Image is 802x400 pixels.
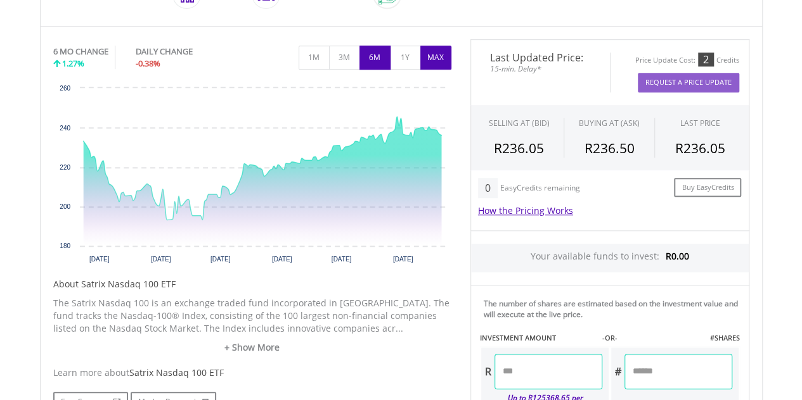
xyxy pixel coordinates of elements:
[62,58,84,69] span: 1.27%
[129,366,224,378] span: Satrix Nasdaq 100 ETF
[53,46,108,58] div: 6 MO CHANGE
[635,56,695,65] div: Price Update Cost:
[638,73,739,92] button: Request A Price Update
[329,46,360,70] button: 3M
[392,256,413,263] text: [DATE]
[210,256,230,263] text: [DATE]
[481,63,600,75] span: 15-min. Delay*
[271,256,292,263] text: [DATE]
[60,242,70,249] text: 180
[500,184,580,194] div: EasyCredits remaining
[89,256,109,263] text: [DATE]
[150,256,171,263] text: [DATE]
[698,53,714,66] div: 2
[716,56,739,65] div: Credits
[579,118,640,128] span: BUYING AT (ASK)
[478,178,498,198] div: 0
[136,46,235,58] div: DAILY CHANGE
[666,250,689,262] span: R0.00
[53,341,451,354] a: + Show More
[481,354,495,389] div: R
[674,178,741,197] a: Buy EasyCredits
[60,85,70,92] text: 260
[60,125,70,132] text: 240
[488,118,549,128] div: SELLING AT (BID)
[420,46,451,70] button: MAX
[481,53,600,63] span: Last Updated Price:
[299,46,330,70] button: 1M
[60,164,70,171] text: 220
[471,244,749,272] div: Your available funds to invest:
[53,82,451,272] div: Chart. Highcharts interactive chart.
[53,366,451,379] div: Learn more about
[675,139,725,157] span: R236.05
[331,256,351,263] text: [DATE]
[478,204,573,216] a: How the Pricing Works
[584,139,634,157] span: R236.50
[136,58,160,69] span: -0.38%
[359,46,391,70] button: 6M
[709,333,739,343] label: #SHARES
[680,118,720,128] div: LAST PRICE
[484,298,744,320] div: The number of shares are estimated based on the investment value and will execute at the live price.
[53,297,451,335] p: The Satrix Nasdaq 100 is an exchange traded fund incorporated in [GEOGRAPHIC_DATA]. The fund trac...
[480,333,556,343] label: INVESTMENT AMOUNT
[53,82,451,272] svg: Interactive chart
[53,278,451,291] h5: About Satrix Nasdaq 100 ETF
[390,46,421,70] button: 1Y
[494,139,544,157] span: R236.05
[611,354,624,389] div: #
[60,203,70,210] text: 200
[602,333,617,343] label: -OR-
